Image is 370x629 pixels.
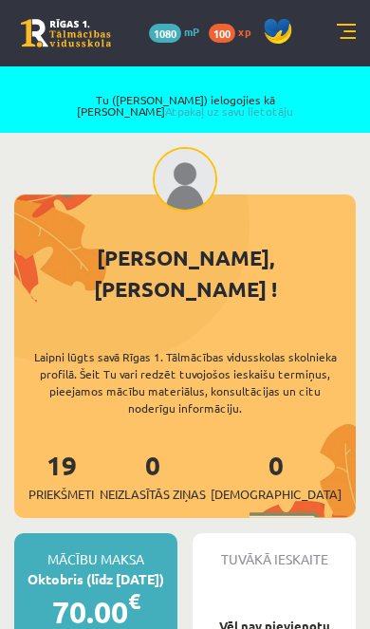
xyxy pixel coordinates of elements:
[28,448,94,504] a: 19Priekšmeti
[14,569,177,589] div: Oktobris (līdz [DATE])
[211,448,342,504] a: 0[DEMOGRAPHIC_DATA]
[14,348,356,416] div: Laipni lūgts savā Rīgas 1. Tālmācības vidusskolas skolnieka profilā. Šeit Tu vari redzēt tuvojošo...
[100,448,206,504] a: 0Neizlasītās ziņas
[165,103,293,119] a: Atpakaļ uz savu lietotāju
[149,24,181,43] span: 1080
[14,242,356,305] div: [PERSON_NAME], [PERSON_NAME] !
[28,485,94,504] span: Priekšmeti
[37,94,333,117] span: Tu ([PERSON_NAME]) ielogojies kā [PERSON_NAME]
[184,24,199,39] span: mP
[209,24,235,43] span: 100
[211,485,342,504] span: [DEMOGRAPHIC_DATA]
[238,24,250,39] span: xp
[100,485,206,504] span: Neizlasītās ziņas
[193,533,356,569] div: Tuvākā ieskaite
[21,19,111,47] a: Rīgas 1. Tālmācības vidusskola
[209,24,260,39] a: 100 xp
[128,587,140,615] span: €
[14,533,177,569] div: Mācību maksa
[153,147,217,212] img: Jānis Tāre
